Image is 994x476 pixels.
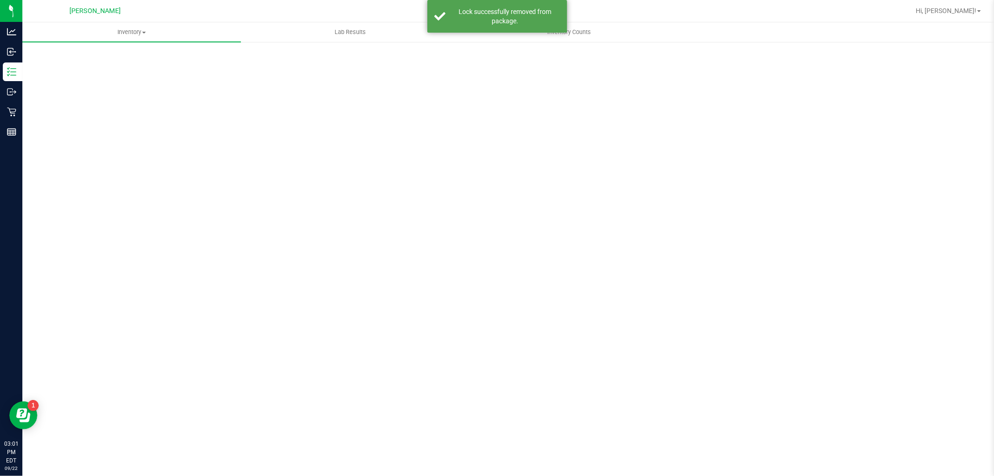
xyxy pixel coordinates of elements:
iframe: Resource center unread badge [27,400,39,411]
inline-svg: Retail [7,107,16,117]
span: Lab Results [322,28,378,36]
a: Inventory Counts [459,22,678,42]
inline-svg: Inbound [7,47,16,56]
div: Lock successfully removed from package. [451,7,560,26]
a: Inventory [22,22,241,42]
p: 03:01 PM EDT [4,440,18,465]
inline-svg: Outbound [7,87,16,97]
inline-svg: Inventory [7,67,16,76]
iframe: Resource center [9,401,37,429]
p: 09/22 [4,465,18,472]
span: Hi, [PERSON_NAME]! [916,7,976,14]
a: Lab Results [241,22,459,42]
span: Inventory Counts [535,28,603,36]
span: Inventory [22,28,241,36]
span: [PERSON_NAME] [69,7,121,15]
inline-svg: Reports [7,127,16,137]
inline-svg: Analytics [7,27,16,36]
